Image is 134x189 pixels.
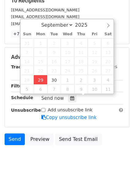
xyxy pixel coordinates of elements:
span: October 8, 2025 [61,84,74,94]
strong: Schedule [11,95,33,100]
span: September 19, 2025 [88,57,101,66]
span: August 31, 2025 [21,38,34,48]
span: Tue [47,32,61,36]
small: [EMAIL_ADDRESS][DOMAIN_NAME] [11,14,79,19]
span: September 6, 2025 [101,38,115,48]
span: September 3, 2025 [61,38,74,48]
span: September 23, 2025 [47,66,61,75]
a: +7 more [11,30,34,38]
span: September 16, 2025 [47,57,61,66]
span: September 8, 2025 [34,48,47,57]
span: September 17, 2025 [61,57,74,66]
span: September 21, 2025 [21,66,34,75]
label: Add unsubscribe link [48,107,93,113]
a: Copy unsubscribe link [41,115,97,120]
small: [EMAIL_ADDRESS][DOMAIN_NAME] [11,21,79,26]
span: October 6, 2025 [34,84,47,94]
span: September 18, 2025 [74,57,88,66]
span: October 2, 2025 [74,75,88,84]
span: October 10, 2025 [88,84,101,94]
span: September 1, 2025 [34,38,47,48]
span: September 14, 2025 [21,57,34,66]
span: Thu [74,32,88,36]
span: Wed [61,32,74,36]
span: September 7, 2025 [21,48,34,57]
span: September 26, 2025 [88,66,101,75]
span: September 12, 2025 [88,48,101,57]
span: October 7, 2025 [47,84,61,94]
span: September 13, 2025 [101,48,115,57]
h5: Advanced [11,54,123,60]
span: September 9, 2025 [47,48,61,57]
a: Send [5,133,25,145]
strong: Tracking [11,64,32,69]
strong: Unsubscribe [11,108,41,113]
iframe: Chat Widget [103,160,134,189]
span: September 5, 2025 [88,38,101,48]
span: September 2, 2025 [47,38,61,48]
span: October 5, 2025 [21,84,34,94]
span: September 15, 2025 [34,57,47,66]
small: [EMAIL_ADDRESS][DOMAIN_NAME] [11,8,79,12]
span: Fri [88,32,101,36]
span: September 29, 2025 [34,75,47,84]
span: October 4, 2025 [101,75,115,84]
span: Sun [21,32,34,36]
span: October 11, 2025 [101,84,115,94]
span: Sat [101,32,115,36]
span: October 1, 2025 [61,75,74,84]
span: September 28, 2025 [21,75,34,84]
span: September 4, 2025 [74,38,88,48]
span: September 25, 2025 [74,66,88,75]
span: October 9, 2025 [74,84,88,94]
span: September 20, 2025 [101,57,115,66]
span: September 27, 2025 [101,66,115,75]
span: Mon [34,32,47,36]
a: Send Test Email [55,133,101,145]
span: September 22, 2025 [34,66,47,75]
span: September 10, 2025 [61,48,74,57]
strong: Filters [11,83,27,88]
a: Preview [26,133,53,145]
span: September 24, 2025 [61,66,74,75]
span: Send now [41,95,64,101]
input: Year [73,22,95,28]
span: October 3, 2025 [88,75,101,84]
span: September 11, 2025 [74,48,88,57]
span: September 30, 2025 [47,75,61,84]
